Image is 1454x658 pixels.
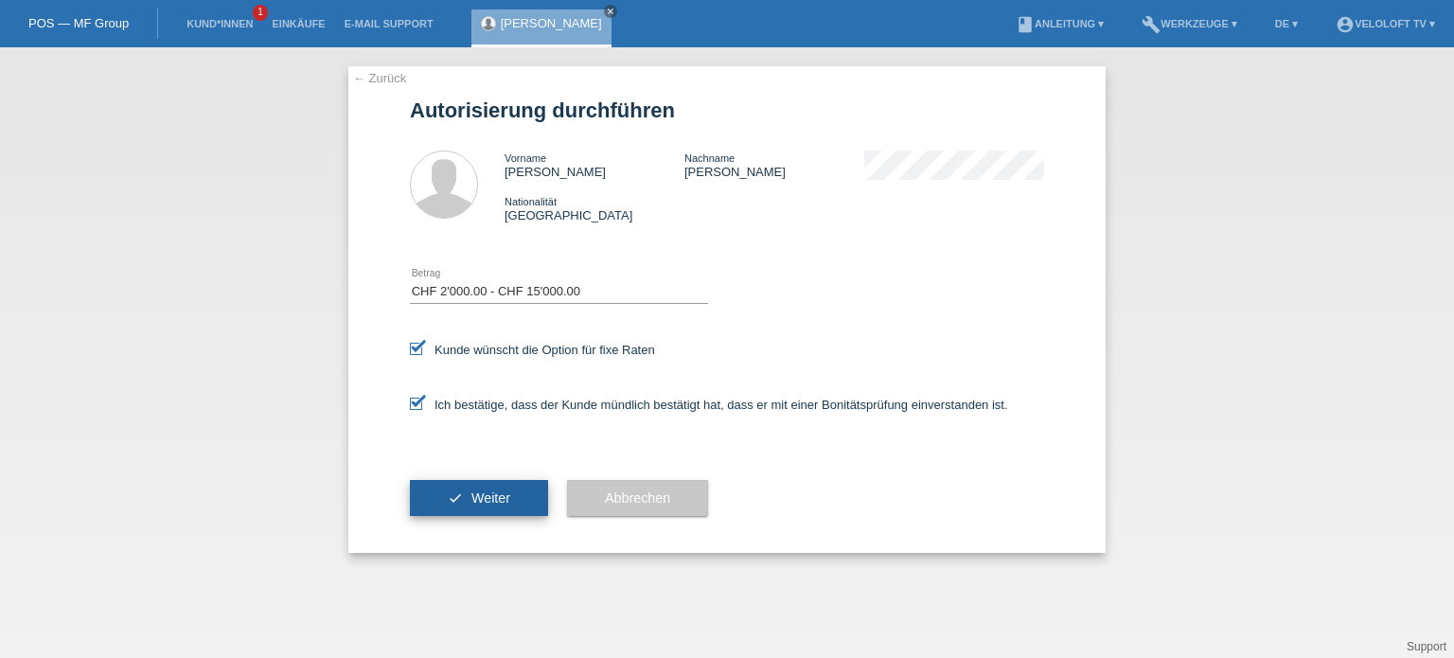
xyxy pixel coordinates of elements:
button: Abbrechen [567,480,708,516]
a: buildWerkzeuge ▾ [1132,18,1247,29]
a: Support [1407,640,1446,653]
h1: Autorisierung durchführen [410,98,1044,122]
div: [PERSON_NAME] [684,151,864,179]
a: account_circleVeloLoft TV ▾ [1326,18,1445,29]
label: Ich bestätige, dass der Kunde mündlich bestätigt hat, dass er mit einer Bonitätsprüfung einversta... [410,398,1008,412]
a: Einkäufe [262,18,334,29]
i: book [1016,15,1035,34]
a: Kund*innen [177,18,262,29]
label: Kunde wünscht die Option für fixe Raten [410,343,655,357]
button: check Weiter [410,480,548,516]
span: Nachname [684,152,735,164]
span: Vorname [505,152,546,164]
a: [PERSON_NAME] [501,16,602,30]
a: POS — MF Group [28,16,129,30]
i: account_circle [1336,15,1355,34]
a: DE ▾ [1266,18,1307,29]
a: E-Mail Support [335,18,443,29]
span: Nationalität [505,196,557,207]
a: bookAnleitung ▾ [1006,18,1113,29]
i: close [606,7,615,16]
a: close [604,5,617,18]
span: Weiter [471,490,510,506]
i: build [1142,15,1161,34]
span: 1 [253,5,268,21]
div: [GEOGRAPHIC_DATA] [505,194,684,222]
i: check [448,490,463,506]
div: [PERSON_NAME] [505,151,684,179]
a: ← Zurück [353,71,406,85]
span: Abbrechen [605,490,670,506]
